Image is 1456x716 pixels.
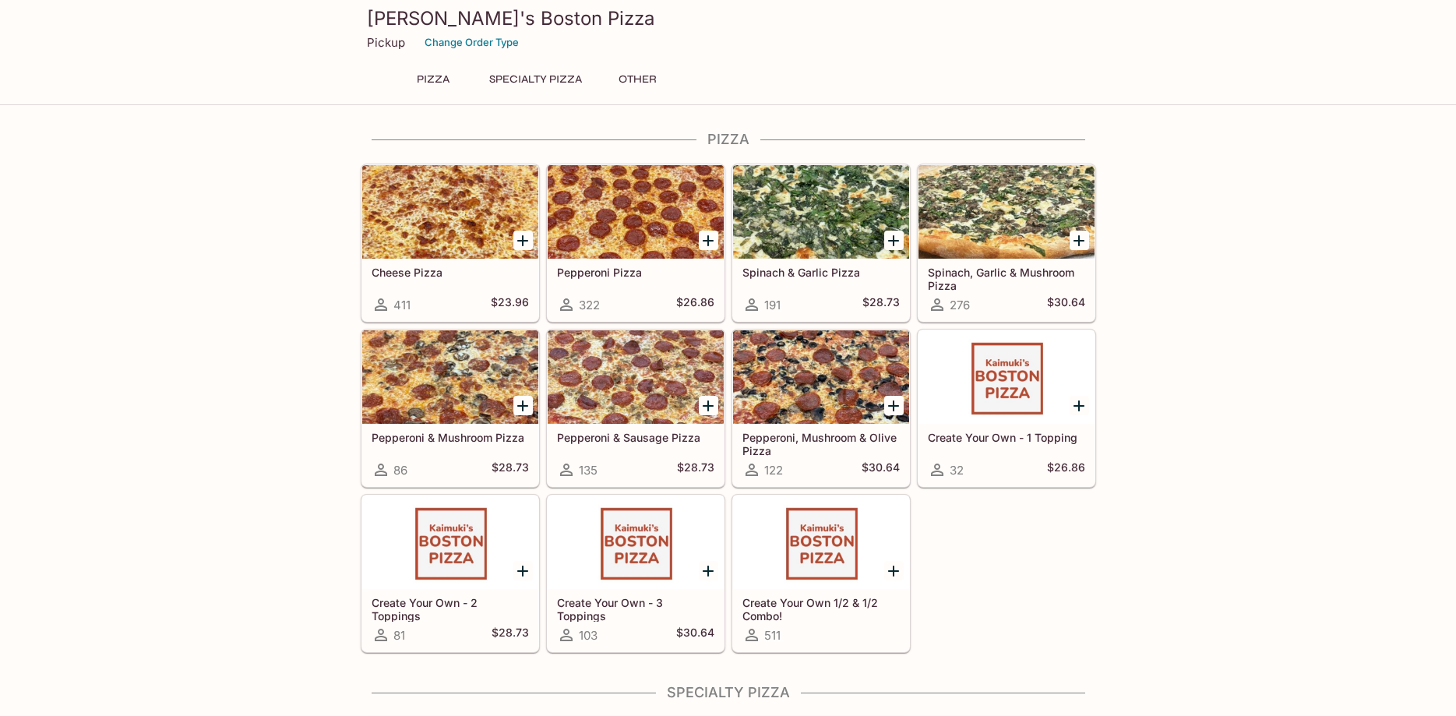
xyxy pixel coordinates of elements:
[557,266,714,279] h5: Pepperoni Pizza
[361,330,539,487] a: Pepperoni & Mushroom Pizza86$28.73
[367,35,405,50] p: Pickup
[361,131,1096,148] h4: Pizza
[579,298,600,312] span: 322
[1070,231,1089,250] button: Add Spinach, Garlic & Mushroom Pizza
[862,295,900,314] h5: $28.73
[393,628,405,643] span: 81
[732,330,910,487] a: Pepperoni, Mushroom & Olive Pizza122$30.64
[548,496,724,589] div: Create Your Own - 3 Toppings
[603,69,673,90] button: Other
[884,561,904,580] button: Add Create Your Own 1/2 & 1/2 Combo!
[1047,295,1085,314] h5: $30.64
[950,298,970,312] span: 276
[418,30,526,55] button: Change Order Type
[513,231,533,250] button: Add Cheese Pizza
[742,266,900,279] h5: Spinach & Garlic Pizza
[918,164,1095,322] a: Spinach, Garlic & Mushroom Pizza276$30.64
[547,164,724,322] a: Pepperoni Pizza322$26.86
[950,463,964,478] span: 32
[361,495,539,652] a: Create Your Own - 2 Toppings81$28.73
[764,463,783,478] span: 122
[579,463,598,478] span: 135
[732,495,910,652] a: Create Your Own 1/2 & 1/2 Combo!511
[732,164,910,322] a: Spinach & Garlic Pizza191$28.73
[733,496,909,589] div: Create Your Own 1/2 & 1/2 Combo!
[884,231,904,250] button: Add Spinach & Garlic Pizza
[557,596,714,622] h5: Create Your Own - 3 Toppings
[547,495,724,652] a: Create Your Own - 3 Toppings103$30.64
[491,295,529,314] h5: $23.96
[1047,460,1085,479] h5: $26.86
[677,460,714,479] h5: $28.73
[918,330,1095,487] a: Create Your Own - 1 Topping32$26.86
[367,6,1090,30] h3: [PERSON_NAME]'s Boston Pizza
[372,596,529,622] h5: Create Your Own - 2 Toppings
[928,431,1085,444] h5: Create Your Own - 1 Topping
[918,330,1095,424] div: Create Your Own - 1 Topping
[548,165,724,259] div: Pepperoni Pizza
[492,626,529,644] h5: $28.73
[548,330,724,424] div: Pepperoni & Sausage Pizza
[547,330,724,487] a: Pepperoni & Sausage Pizza135$28.73
[733,165,909,259] div: Spinach & Garlic Pizza
[481,69,591,90] button: Specialty Pizza
[884,396,904,415] button: Add Pepperoni, Mushroom & Olive Pizza
[918,165,1095,259] div: Spinach, Garlic & Mushroom Pizza
[742,596,900,622] h5: Create Your Own 1/2 & 1/2 Combo!
[742,431,900,457] h5: Pepperoni, Mushroom & Olive Pizza
[362,165,538,259] div: Cheese Pizza
[733,330,909,424] div: Pepperoni, Mushroom & Olive Pizza
[862,460,900,479] h5: $30.64
[513,561,533,580] button: Add Create Your Own - 2 Toppings
[699,396,718,415] button: Add Pepperoni & Sausage Pizza
[676,295,714,314] h5: $26.86
[928,266,1085,291] h5: Spinach, Garlic & Mushroom Pizza
[676,626,714,644] h5: $30.64
[372,266,529,279] h5: Cheese Pizza
[372,431,529,444] h5: Pepperoni & Mushroom Pizza
[492,460,529,479] h5: $28.73
[1070,396,1089,415] button: Add Create Your Own - 1 Topping
[764,298,781,312] span: 191
[398,69,468,90] button: Pizza
[361,684,1096,701] h4: Specialty Pizza
[699,231,718,250] button: Add Pepperoni Pizza
[393,298,411,312] span: 411
[362,330,538,424] div: Pepperoni & Mushroom Pizza
[513,396,533,415] button: Add Pepperoni & Mushroom Pizza
[361,164,539,322] a: Cheese Pizza411$23.96
[764,628,781,643] span: 511
[362,496,538,589] div: Create Your Own - 2 Toppings
[699,561,718,580] button: Add Create Your Own - 3 Toppings
[579,628,598,643] span: 103
[393,463,407,478] span: 86
[557,431,714,444] h5: Pepperoni & Sausage Pizza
